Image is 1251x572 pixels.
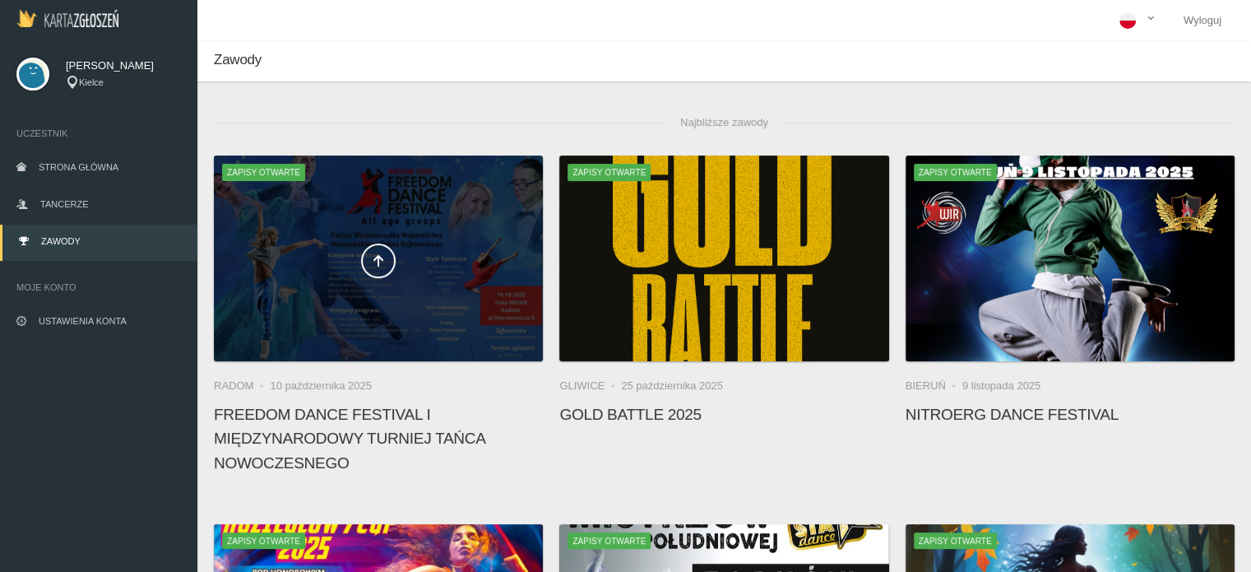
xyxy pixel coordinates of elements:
span: Zapisy otwarte [568,164,651,180]
span: Zapisy otwarte [222,164,305,180]
img: svg [16,58,49,91]
li: 9 listopada 2025 [962,378,1040,394]
img: Logo [16,9,118,27]
span: Tancerze [40,199,88,209]
li: 25 października 2025 [621,378,723,394]
span: Uczestnik [16,125,181,142]
span: Zapisy otwarte [568,532,651,549]
span: Zawody [41,236,81,246]
a: FREEDOM DANCE FESTIVAL I Międzynarodowy Turniej Tańca NowoczesnegoZapisy otwarte [214,156,543,361]
span: Najbliższe zawody [667,106,781,139]
li: Radom [214,378,270,394]
span: Ustawienia konta [39,316,127,326]
h4: FREEDOM DANCE FESTIVAL I Międzynarodowy Turniej Tańca Nowoczesnego [214,402,543,475]
li: Gliwice [559,378,621,394]
li: 10 października 2025 [270,378,372,394]
span: [PERSON_NAME] [66,58,181,74]
span: Zapisy otwarte [914,532,997,549]
a: Gold Battle 2025Zapisy otwarte [559,156,888,361]
span: Zawody [214,52,262,67]
h4: NitroErg Dance Festival [906,402,1235,426]
span: Zapisy otwarte [222,532,305,549]
a: NitroErg Dance FestivalZapisy otwarte [906,156,1235,361]
h4: Gold Battle 2025 [559,402,888,426]
img: Gold Battle 2025 [559,156,888,361]
img: NitroErg Dance Festival [906,156,1235,361]
li: Bieruń [906,378,962,394]
span: Zapisy otwarte [914,164,997,180]
span: Strona główna [39,162,118,172]
div: Kielce [66,76,181,90]
span: Moje konto [16,279,181,295]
